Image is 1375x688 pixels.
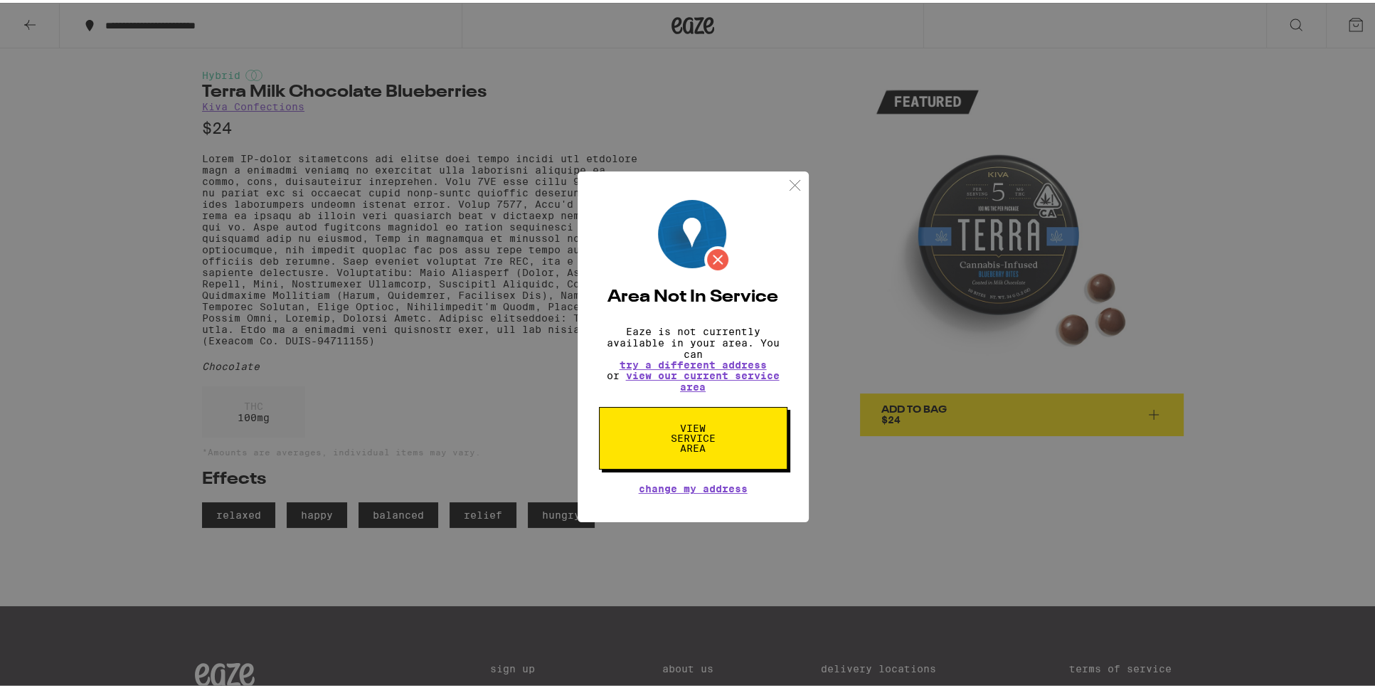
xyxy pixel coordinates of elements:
[786,174,804,191] img: close.svg
[599,420,787,431] a: View Service Area
[658,197,731,270] img: image
[599,323,787,390] p: Eaze is not currently available in your area. You can or
[620,357,767,367] button: try a different address
[639,481,748,491] button: Change My Address
[657,420,730,450] span: View Service Area
[599,286,787,303] h2: Area Not In Service
[599,404,787,467] button: View Service Area
[626,367,780,390] a: view our current service area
